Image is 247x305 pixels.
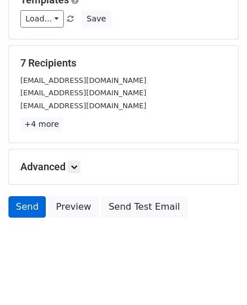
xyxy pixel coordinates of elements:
[20,76,146,85] small: [EMAIL_ADDRESS][DOMAIN_NAME]
[101,196,187,218] a: Send Test Email
[20,10,64,28] a: Load...
[8,196,46,218] a: Send
[190,251,247,305] iframe: Chat Widget
[20,117,63,131] a: +4 more
[20,161,227,173] h5: Advanced
[20,57,227,69] h5: 7 Recipients
[20,101,146,110] small: [EMAIL_ADDRESS][DOMAIN_NAME]
[49,196,98,218] a: Preview
[81,10,111,28] button: Save
[20,89,146,97] small: [EMAIL_ADDRESS][DOMAIN_NAME]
